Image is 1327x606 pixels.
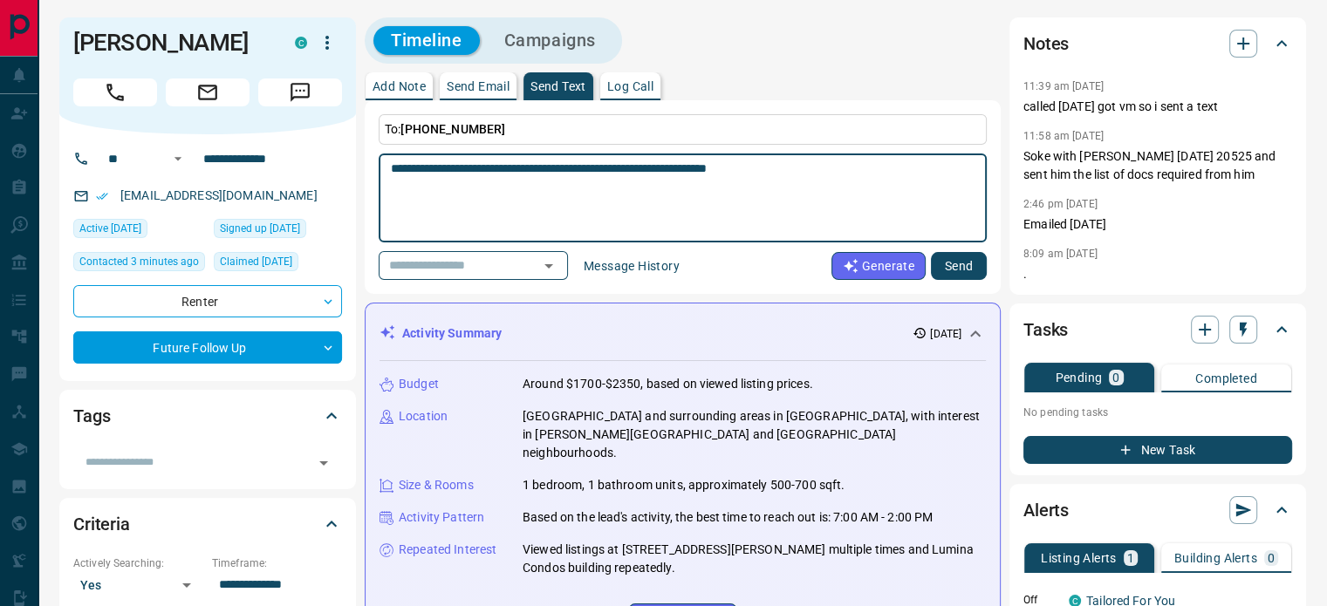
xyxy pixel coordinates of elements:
[523,407,986,462] p: [GEOGRAPHIC_DATA] and surrounding areas in [GEOGRAPHIC_DATA], with interest in [PERSON_NAME][GEOG...
[523,541,986,577] p: Viewed listings at [STREET_ADDRESS][PERSON_NAME] multiple times and Lumina Condos building repeat...
[399,476,474,494] p: Size & Rooms
[1023,309,1292,351] div: Tasks
[1023,147,1292,184] p: Soke with [PERSON_NAME] [DATE] 20525 and sent him the list of docs required from him
[168,148,188,169] button: Open
[73,285,342,317] div: Renter
[1023,198,1098,210] p: 2:46 pm [DATE]
[73,510,130,538] h2: Criteria
[1041,552,1117,564] p: Listing Alerts
[1023,316,1068,344] h2: Tasks
[73,78,157,106] span: Call
[212,555,342,571] p: Timeframe:
[530,80,586,92] p: Send Text
[399,375,439,393] p: Budget
[1023,496,1069,524] h2: Alerts
[73,402,110,430] h2: Tags
[447,80,510,92] p: Send Email
[79,253,199,270] span: Contacted 3 minutes ago
[79,220,141,237] span: Active [DATE]
[831,252,926,280] button: Generate
[373,80,426,92] p: Add Note
[1023,248,1098,260] p: 8:09 am [DATE]
[120,188,318,202] a: [EMAIL_ADDRESS][DOMAIN_NAME]
[380,317,986,350] div: Activity Summary[DATE]
[73,395,342,437] div: Tags
[258,78,342,106] span: Message
[607,80,653,92] p: Log Call
[1055,371,1102,384] p: Pending
[73,331,342,364] div: Future Follow Up
[523,476,845,494] p: 1 bedroom, 1 bathroom units, approximately 500-700 sqft.
[1112,371,1119,384] p: 0
[379,114,987,145] p: To:
[1023,436,1292,464] button: New Task
[1023,489,1292,531] div: Alerts
[1023,215,1292,234] p: Emailed [DATE]
[399,541,496,559] p: Repeated Interest
[523,375,813,393] p: Around $1700-$2350, based on viewed listing prices.
[573,252,690,280] button: Message History
[1023,23,1292,65] div: Notes
[1023,80,1104,92] p: 11:39 am [DATE]
[1127,552,1134,564] p: 1
[73,571,203,599] div: Yes
[931,252,987,280] button: Send
[1174,552,1257,564] p: Building Alerts
[1023,98,1292,116] p: called [DATE] got vm so i sent a text
[537,254,561,278] button: Open
[311,451,336,475] button: Open
[220,253,292,270] span: Claimed [DATE]
[1023,130,1104,142] p: 11:58 am [DATE]
[73,252,205,276] div: Mon Sep 15 2025
[523,508,933,527] p: Based on the lead's activity, the best time to reach out is: 7:00 AM - 2:00 PM
[96,190,108,202] svg: Email Verified
[220,220,300,237] span: Signed up [DATE]
[1195,372,1257,385] p: Completed
[373,26,480,55] button: Timeline
[1023,265,1292,283] p: .
[1023,30,1069,58] h2: Notes
[73,555,203,571] p: Actively Searching:
[399,407,448,426] p: Location
[73,29,269,57] h1: [PERSON_NAME]
[166,78,250,106] span: Email
[1023,399,1292,426] p: No pending tasks
[214,219,342,243] div: Sun Aug 24 2025
[73,219,205,243] div: Tue Aug 26 2025
[295,37,307,49] div: condos.ca
[930,326,961,342] p: [DATE]
[214,252,342,276] div: Sun Aug 24 2025
[1268,552,1275,564] p: 0
[487,26,613,55] button: Campaigns
[399,508,484,527] p: Activity Pattern
[400,122,505,136] span: [PHONE_NUMBER]
[402,324,502,343] p: Activity Summary
[73,503,342,545] div: Criteria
